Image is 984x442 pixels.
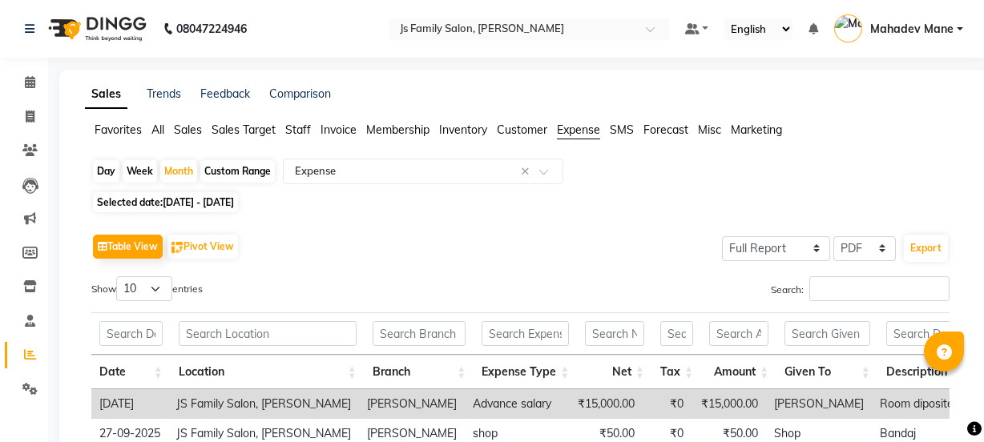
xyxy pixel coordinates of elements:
button: Table View [93,235,163,259]
input: Search Given To [784,321,870,346]
input: Search Amount [709,321,768,346]
img: Mahadev Mane [834,14,862,42]
div: Week [123,160,157,183]
a: Sales [85,80,127,109]
span: Expense [557,123,600,137]
span: Selected date: [93,192,238,212]
div: Day [93,160,119,183]
a: Trends [147,86,181,101]
label: Show entries [91,276,203,301]
th: Given To: activate to sort column ascending [776,355,878,389]
span: Clear all [521,163,534,180]
input: Search Date [99,321,163,346]
th: Amount: activate to sort column ascending [701,355,776,389]
th: Expense Type: activate to sort column ascending [474,355,577,389]
span: Staff [285,123,311,137]
td: [PERSON_NAME] [766,389,872,419]
a: Comparison [269,86,331,101]
span: Customer [497,123,547,137]
span: Invoice [321,123,357,137]
td: [PERSON_NAME] [359,389,465,419]
span: All [151,123,164,137]
td: Advance salary [465,389,568,419]
select: Showentries [116,276,172,301]
b: 08047224946 [176,6,247,51]
span: Mahadev Mane [870,21,954,38]
th: Net: activate to sort column ascending [577,355,652,389]
td: ₹15,000.00 [692,389,766,419]
span: SMS [610,123,634,137]
img: logo [41,6,151,51]
input: Search Branch [373,321,466,346]
td: [DATE] [91,389,168,419]
span: Inventory [439,123,487,137]
span: Forecast [643,123,688,137]
th: Date: activate to sort column ascending [91,355,171,389]
div: Month [160,160,197,183]
span: Misc [698,123,721,137]
input: Search Tax [660,321,693,346]
span: Sales [174,123,202,137]
input: Search: [809,276,950,301]
th: Location: activate to sort column ascending [171,355,365,389]
span: [DATE] - [DATE] [163,196,234,208]
th: Branch: activate to sort column ascending [365,355,474,389]
div: Custom Range [200,160,275,183]
th: Tax: activate to sort column ascending [652,355,701,389]
span: Membership [366,123,429,137]
span: Marketing [731,123,782,137]
span: Sales Target [212,123,276,137]
img: pivot.png [171,242,183,254]
button: Pivot View [167,235,238,259]
span: Favorites [95,123,142,137]
input: Search Net [585,321,644,346]
input: Search Location [179,321,357,346]
td: JS Family Salon, [PERSON_NAME] [168,389,359,419]
td: ₹15,000.00 [568,389,643,419]
button: Export [904,235,948,262]
td: ₹0 [643,389,692,419]
label: Search: [771,276,950,301]
input: Search Expense Type [482,321,569,346]
a: Feedback [200,86,250,101]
